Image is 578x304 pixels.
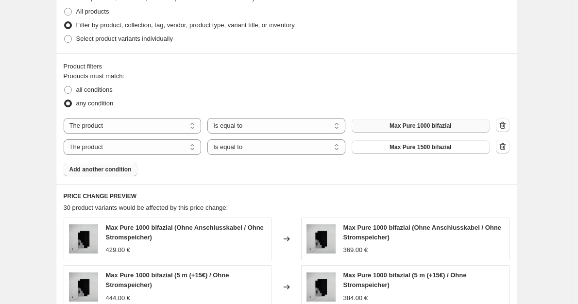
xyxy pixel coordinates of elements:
button: Max Pure 1000 bifazial [352,119,490,133]
span: any condition [76,100,114,107]
img: pure_2_max_80x.webp [306,224,336,253]
img: pure_2_max_80x.webp [306,272,336,302]
span: Filter by product, collection, tag, vendor, product type, variant title, or inventory [76,21,295,29]
span: Max Pure 1000 bifazial [390,122,451,130]
span: Max Pure 1000 bifazial (Ohne Anschlusskabel / Ohne Stromspeicher) [106,224,264,241]
span: all conditions [76,86,113,93]
span: Max Pure 1000 bifazial (5 m (+15€) / Ohne Stromspeicher) [343,271,467,288]
span: Max Pure 1500 bifazial [390,143,451,151]
div: 444.00 € [106,293,131,303]
span: All products [76,8,109,15]
button: Max Pure 1500 bifazial [352,140,490,154]
img: pure_2_max_80x.webp [69,224,98,253]
h6: PRICE CHANGE PREVIEW [64,192,510,200]
button: Add another condition [64,163,137,176]
div: 384.00 € [343,293,368,303]
span: Select product variants individually [76,35,173,42]
span: Max Pure 1000 bifazial (Ohne Anschlusskabel / Ohne Stromspeicher) [343,224,501,241]
span: 30 product variants would be affected by this price change: [64,204,228,211]
div: Product filters [64,62,510,71]
div: 369.00 € [343,245,368,255]
span: Add another condition [69,166,132,173]
span: Products must match: [64,72,125,80]
div: 429.00 € [106,245,131,255]
span: Max Pure 1000 bifazial (5 m (+15€) / Ohne Stromspeicher) [106,271,229,288]
img: pure_2_max_80x.webp [69,272,98,302]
